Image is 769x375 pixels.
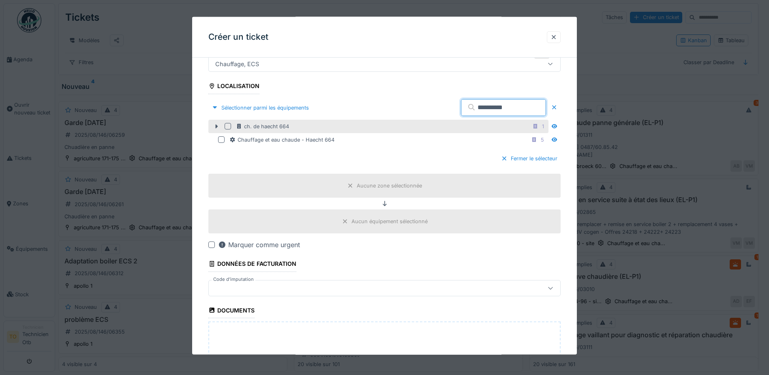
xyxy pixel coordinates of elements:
[218,240,300,250] div: Marquer comme urgent
[208,80,259,94] div: Localisation
[208,102,312,113] div: Sélectionner parmi les équipements
[542,122,544,130] div: 1
[236,122,289,130] div: ch. de haecht 664
[541,136,544,143] div: 5
[229,136,334,143] div: Chauffage et eau chaude - Haecht 664
[212,59,262,68] div: Chauffage, ECS
[208,258,296,272] div: Données de facturation
[212,52,260,58] label: Domaine d'expertise
[208,304,255,318] div: Documents
[357,182,422,190] div: Aucune zone sélectionnée
[351,218,428,225] div: Aucun équipement sélectionné
[208,32,268,42] h3: Créer un ticket
[212,276,255,282] label: Code d'imputation
[498,153,561,164] div: Fermer le sélecteur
